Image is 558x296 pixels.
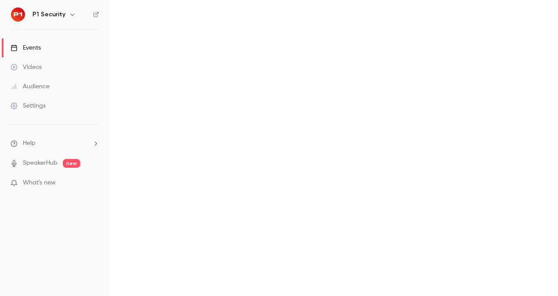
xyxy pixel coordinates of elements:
[23,178,56,188] span: What's new
[11,82,50,91] div: Audience
[11,7,25,22] img: P1 Security
[23,159,57,168] a: SpeakerHub
[63,159,80,168] span: new
[11,101,46,110] div: Settings
[11,43,41,52] div: Events
[11,63,42,72] div: Videos
[11,139,99,148] li: help-dropdown-opener
[32,10,65,19] h6: P1 Security
[23,139,36,148] span: Help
